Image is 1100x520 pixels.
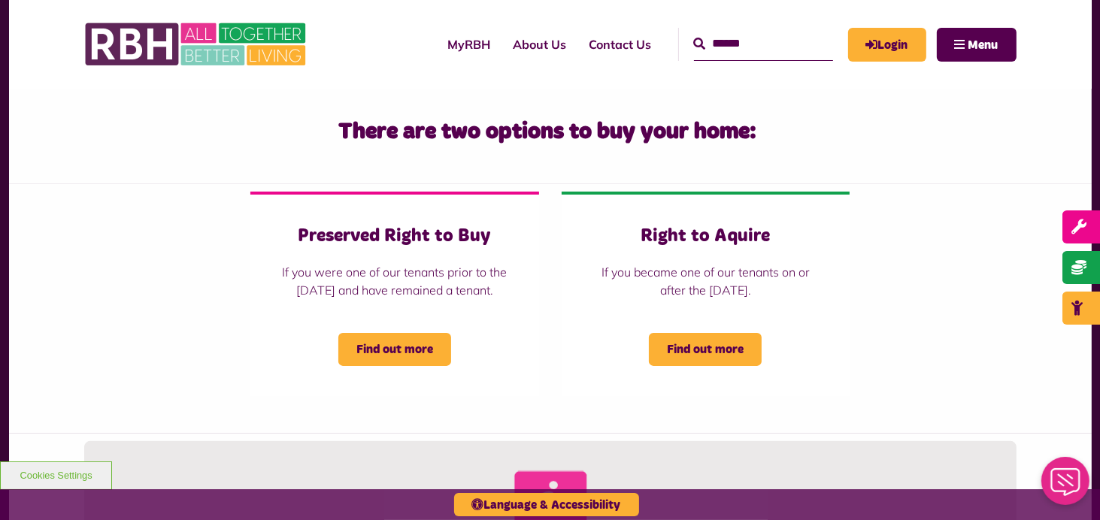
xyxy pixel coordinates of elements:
[592,263,820,299] p: If you became one of our tenants on or after the [DATE].
[578,24,663,65] a: Contact Us
[968,39,998,51] span: Menu
[338,333,451,366] span: Find out more
[848,28,926,62] a: MyRBH
[649,333,762,366] span: Find out more
[694,28,833,60] input: Search
[454,493,639,516] button: Language & Accessibility
[84,15,310,74] img: RBH
[280,263,508,299] p: If you were one of our tenants prior to the [DATE] and have remained a tenant.
[250,192,538,396] a: Preserved Right to Buy If you were one of our tenants prior to the [DATE] and have remained a ten...
[280,225,508,248] h3: Preserved Right to Buy
[437,24,502,65] a: MyRBH
[502,24,578,65] a: About Us
[592,225,820,248] h3: Right to Aquire
[338,120,756,143] strong: There are two options to buy your home:
[1032,452,1100,520] iframe: Netcall Web Assistant for live chat
[562,192,850,396] a: Right to Aquire If you became one of our tenants on or after the [DATE]. Find out more
[937,28,1017,62] button: Navigation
